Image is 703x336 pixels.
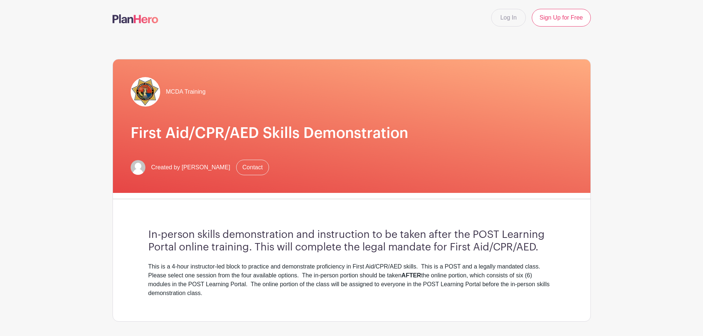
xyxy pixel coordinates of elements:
[166,87,206,96] span: MCDA Training
[113,14,158,23] img: logo-507f7623f17ff9eddc593b1ce0a138ce2505c220e1c5a4e2b4648c50719b7d32.svg
[532,9,590,27] a: Sign Up for Free
[491,9,526,27] a: Log In
[236,160,269,175] a: Contact
[151,163,230,172] span: Created by [PERSON_NAME]
[131,124,573,142] h1: First Aid/CPR/AED Skills Demonstration
[148,229,555,253] h3: In-person skills demonstration and instruction to be taken after the POST Learning Portal online ...
[148,262,555,298] div: This is a 4-hour instructor-led block to practice and demonstrate proficiency in First Aid/CPR/AE...
[131,77,160,107] img: DA%20Logo.png
[402,272,421,278] strong: AFTER
[131,160,145,175] img: default-ce2991bfa6775e67f084385cd625a349d9dcbb7a52a09fb2fda1e96e2d18dcdb.png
